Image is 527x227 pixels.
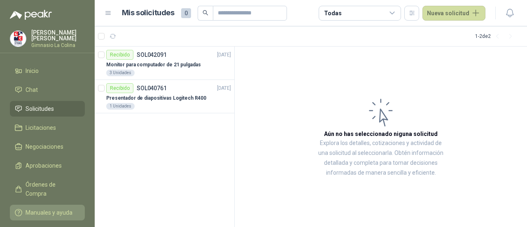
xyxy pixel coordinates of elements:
[26,66,39,75] span: Inicio
[203,10,208,16] span: search
[324,129,438,138] h3: Aún no has seleccionado niguna solicitud
[217,51,231,59] p: [DATE]
[10,177,85,201] a: Órdenes de Compra
[95,80,234,113] a: RecibidoSOL040761[DATE] Presentador de diapositivas Logitech R4001 Unidades
[137,85,167,91] p: SOL040761
[106,61,201,69] p: Monitor para computador de 21 pulgadas
[26,180,77,198] span: Órdenes de Compra
[10,205,85,220] a: Manuales y ayuda
[10,82,85,98] a: Chat
[122,7,175,19] h1: Mis solicitudes
[181,8,191,18] span: 0
[10,101,85,117] a: Solicitudes
[26,161,62,170] span: Aprobaciones
[10,139,85,154] a: Negociaciones
[106,83,133,93] div: Recibido
[217,84,231,92] p: [DATE]
[26,208,72,217] span: Manuales y ayuda
[106,103,135,110] div: 1 Unidades
[31,30,85,41] p: [PERSON_NAME] [PERSON_NAME]
[10,31,26,47] img: Company Logo
[475,30,517,43] div: 1 - 2 de 2
[10,63,85,79] a: Inicio
[26,85,38,94] span: Chat
[137,52,167,58] p: SOL042091
[10,10,52,20] img: Logo peakr
[95,47,234,80] a: RecibidoSOL042091[DATE] Monitor para computador de 21 pulgadas3 Unidades
[26,123,56,132] span: Licitaciones
[26,142,63,151] span: Negociaciones
[317,138,445,178] p: Explora los detalles, cotizaciones y actividad de una solicitud al seleccionarla. Obtén informaci...
[31,43,85,48] p: Gimnasio La Colina
[106,50,133,60] div: Recibido
[10,158,85,173] a: Aprobaciones
[324,9,341,18] div: Todas
[106,94,206,102] p: Presentador de diapositivas Logitech R400
[10,120,85,136] a: Licitaciones
[422,6,485,21] button: Nueva solicitud
[106,70,135,76] div: 3 Unidades
[26,104,54,113] span: Solicitudes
